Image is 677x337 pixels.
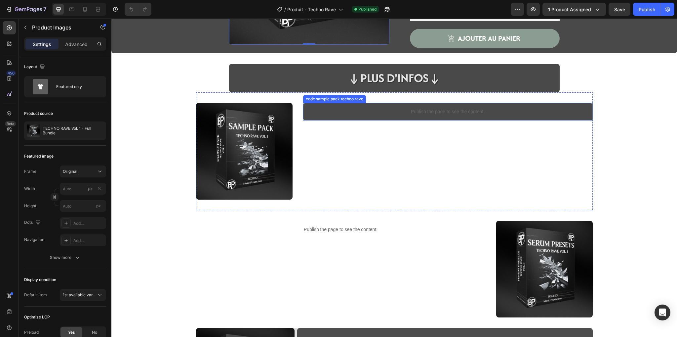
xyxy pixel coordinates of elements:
[24,292,47,298] div: Default item
[24,218,42,227] div: Dots
[193,77,253,83] div: code sample pack techno rave
[63,168,77,174] span: Original
[27,124,40,137] img: product feature img
[5,121,16,126] div: Beta
[125,3,151,16] div: Undo/Redo
[33,41,51,48] p: Settings
[60,166,106,177] button: Original
[542,3,606,16] button: 1 product assigned
[24,186,35,192] label: Width
[191,315,476,332] h2: LES FLP (PROJETS FL STUDIO) !
[24,168,36,174] label: Frame
[73,220,104,226] div: Add...
[43,126,103,135] p: TECHNO RAVE Vol. 1 - Full Bundle
[6,71,16,76] div: 450
[24,329,39,335] div: Preload
[50,254,81,261] div: Show more
[358,6,377,12] span: Published
[24,252,106,264] button: Show more
[24,237,44,243] div: Navigation
[60,200,106,212] input: px
[56,79,97,94] div: Featured only
[24,153,54,159] div: Featured image
[96,203,101,208] span: px
[63,292,100,297] span: 1st available variant
[385,202,481,299] img: gempages_570337673013626080-66017471-bc1b-4f22-a6ef-355e1d7e9fcb.png
[24,111,53,117] div: Product source
[192,90,481,97] p: Publish the page to see the content.
[236,51,330,68] h2: ↓Plus d'infos↓
[88,186,93,192] div: px
[43,5,46,13] p: 7
[96,185,103,193] button: px
[85,208,374,215] p: Publish the page to see the content.
[73,238,104,244] div: Add...
[24,63,46,72] div: Layout
[98,186,101,192] div: %
[614,7,625,12] span: Save
[85,84,181,181] img: gempages_570337673013626080-8baecaf0-5592-4636-b0d3-27760de36879.png
[24,203,36,209] label: Height
[86,185,94,193] button: %
[68,329,75,335] span: Yes
[3,3,49,16] button: 7
[92,329,97,335] span: No
[609,3,630,16] button: Save
[284,6,286,13] span: /
[32,24,88,31] p: Product Images
[24,314,50,320] div: Optimize LCP
[60,289,106,301] button: 1st available variant
[548,6,591,13] span: 1 product assigned
[633,3,661,16] button: Publish
[287,6,336,13] span: Produit - Techno Rave
[24,277,56,283] div: Display condition
[111,19,677,337] iframe: Design area
[65,41,88,48] p: Advanced
[60,183,106,195] input: px%
[655,305,670,320] div: Open Intercom Messenger
[639,6,655,13] div: Publish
